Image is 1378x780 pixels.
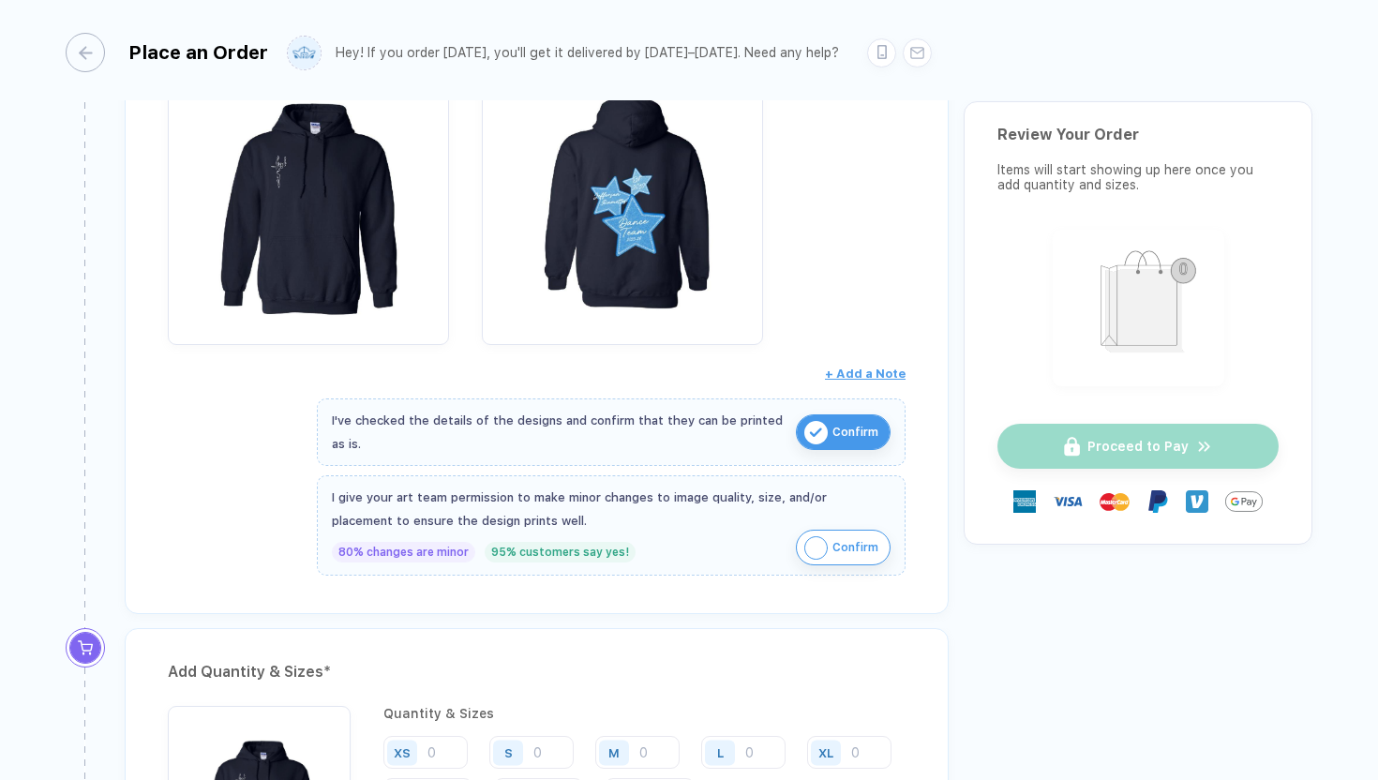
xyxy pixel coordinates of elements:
img: master-card [1100,487,1130,517]
img: 1760381849880juise_nt_back.png [491,63,754,325]
div: XS [394,745,411,759]
img: visa [1053,487,1083,517]
div: Items will start showing up here once you add quantity and sizes. [997,162,1279,192]
img: shopping_bag.png [1061,238,1216,374]
div: Hey! If you order [DATE], you'll get it delivered by [DATE]–[DATE]. Need any help? [336,45,839,61]
div: 80% changes are minor [332,542,475,562]
div: Review Your Order [997,126,1279,143]
img: Paypal [1146,490,1169,513]
button: + Add a Note [825,359,906,389]
div: 95% customers say yes! [485,542,636,562]
button: iconConfirm [796,414,891,450]
div: S [504,745,513,759]
div: XL [818,745,833,759]
img: GPay [1225,483,1263,520]
div: I've checked the details of the designs and confirm that they can be printed as is. [332,409,786,456]
img: express [1013,490,1036,513]
div: I give your art team permission to make minor changes to image quality, size, and/or placement to... [332,486,891,532]
div: M [608,745,620,759]
div: Place an Order [128,41,268,64]
img: user profile [288,37,321,69]
img: icon [804,536,828,560]
img: Venmo [1186,490,1208,513]
span: Confirm [832,532,878,562]
div: Add Quantity & Sizes [168,657,906,687]
span: Confirm [832,417,878,447]
div: L [717,745,724,759]
img: icon [804,421,828,444]
div: Quantity & Sizes [383,706,906,721]
button: iconConfirm [796,530,891,565]
span: + Add a Note [825,367,906,381]
img: 1760381849880jqffz_nt_front.png [177,63,440,325]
